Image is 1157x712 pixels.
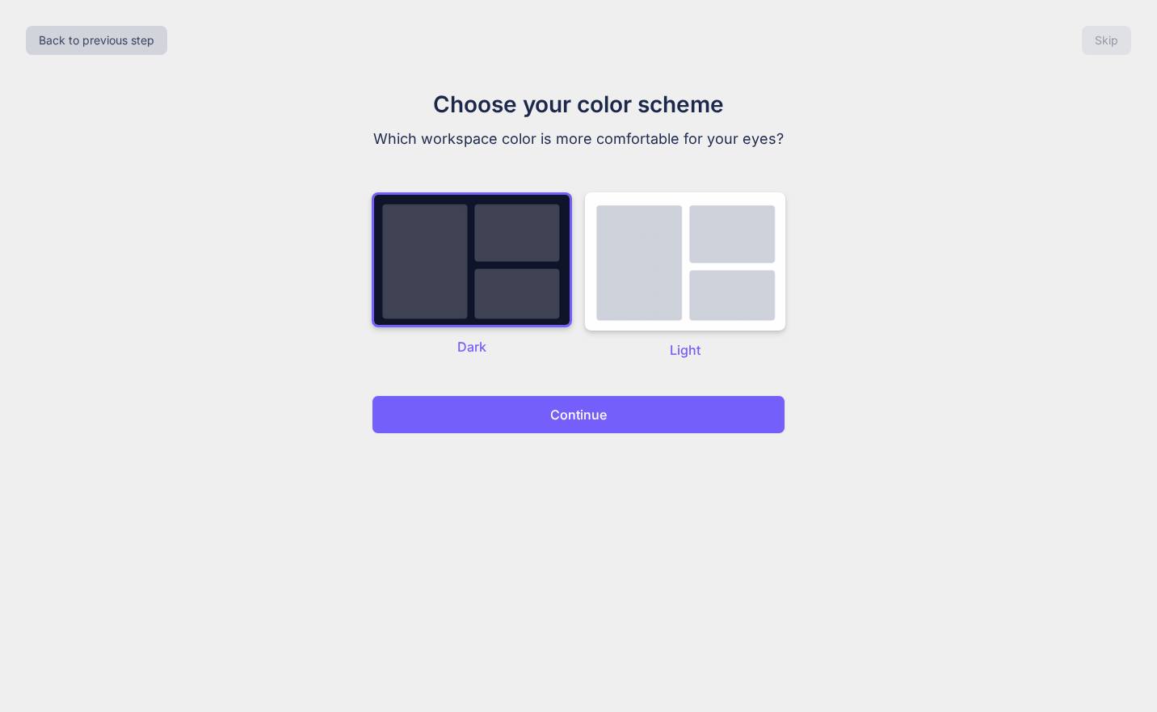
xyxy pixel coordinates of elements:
p: Which workspace color is more comfortable for your eyes? [307,128,850,150]
button: Continue [372,395,785,434]
button: Back to previous step [26,26,167,55]
button: Skip [1082,26,1131,55]
h1: Choose your color scheme [307,87,850,121]
p: Light [585,340,785,360]
img: dark [585,192,785,331]
p: Dark [372,337,572,356]
img: dark [372,192,572,327]
p: Continue [550,405,607,424]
